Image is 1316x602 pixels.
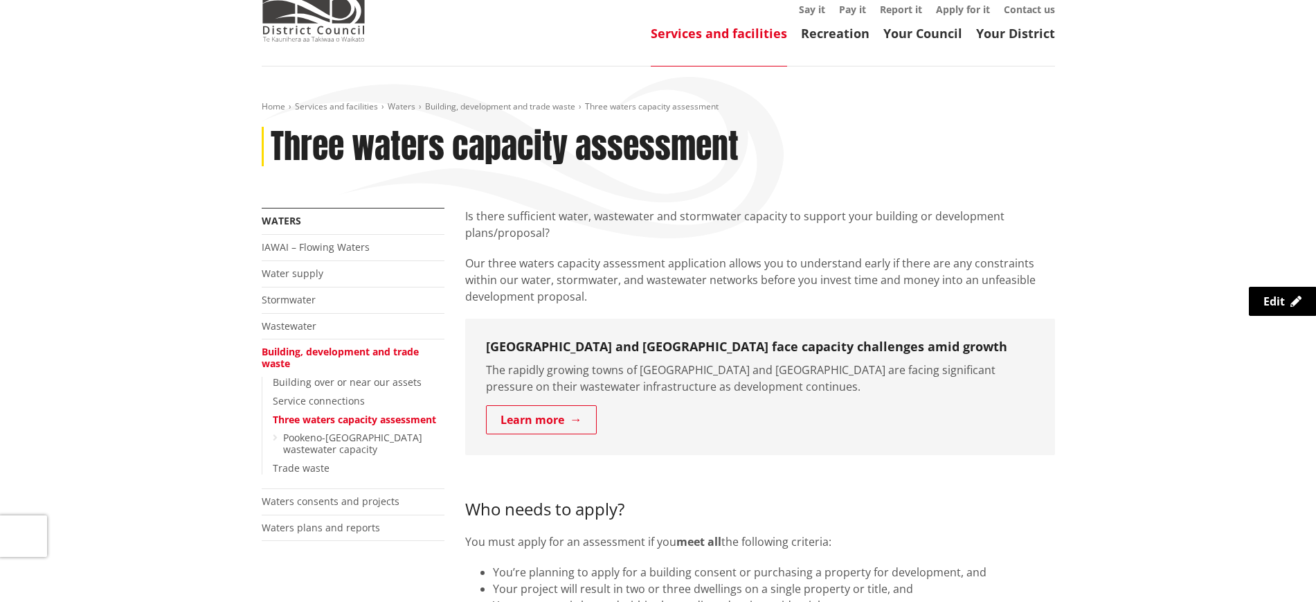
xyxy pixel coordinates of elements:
p: Is there sufficient water, wastewater and stormwater capacity to support your building or develop... [465,208,1055,241]
a: Waters plans and reports [262,521,380,534]
a: Wastewater [262,319,316,333]
a: Recreation [801,25,869,42]
a: Say it [799,3,825,16]
a: Apply for it [936,3,990,16]
a: Services and facilities [651,25,787,42]
a: Waters [388,100,415,112]
p: Our three waters capacity assessment application allows you to understand early if there are any ... [465,255,1055,305]
a: Learn more [486,405,597,434]
a: Three waters capacity assessment [273,413,436,426]
a: Services and facilities [295,100,378,112]
a: Building, development and trade waste [262,345,419,370]
a: Water supply [262,267,323,280]
span: Three waters capacity assessment [585,100,719,112]
a: Pay it [839,3,866,16]
a: Waters [262,214,301,227]
span: Edit [1263,294,1285,309]
a: Trade waste [273,461,330,475]
li: Your project will result in two or three dwellings on a single property or title, and [493,581,1055,597]
li: You’re planning to apply for a building consent or purchasing a property for development, and [493,564,1055,581]
a: Stormwater [262,293,316,306]
a: Your District [976,25,1055,42]
h3: [GEOGRAPHIC_DATA] and [GEOGRAPHIC_DATA] face capacity challenges amid growth [486,339,1034,355]
h3: Who needs to apply? [465,499,1055,520]
nav: breadcrumb [262,101,1055,113]
a: Pookeno-[GEOGRAPHIC_DATA] wastewater capacity [283,431,422,456]
a: Edit [1249,287,1316,316]
iframe: Messenger Launcher [1252,544,1302,594]
a: Report it [880,3,922,16]
strong: meet all [676,534,721,549]
a: Service connections [273,394,365,407]
a: Building, development and trade waste [425,100,575,112]
a: IAWAI – Flowing Waters [262,240,370,254]
a: Contact us [1004,3,1055,16]
p: You must apply for an assessment if you the following criteria: [465,533,1055,550]
a: Waters consents and projects [262,495,399,508]
a: Building over or near our assets [273,375,422,389]
p: The rapidly growing towns of [GEOGRAPHIC_DATA] and [GEOGRAPHIC_DATA] are facing significant press... [486,362,1034,395]
h1: Three waters capacity assessment [271,127,739,167]
a: Home [262,100,285,112]
a: Your Council [883,25,962,42]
